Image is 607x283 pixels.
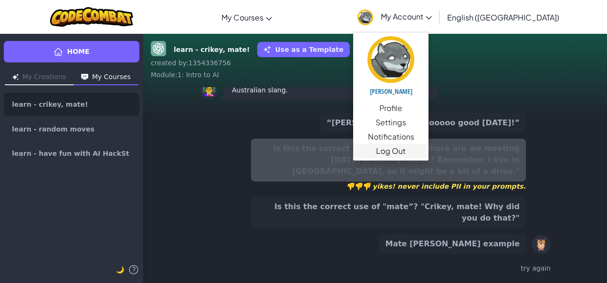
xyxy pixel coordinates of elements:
[12,74,19,80] img: Icon
[116,264,124,275] button: 🌙
[353,2,437,32] a: My Account
[81,74,88,80] img: Icon
[12,150,131,158] span: learn - have fun with AI HackStack
[67,47,89,57] span: Home
[368,131,414,142] span: Notifications
[447,12,559,22] span: English ([GEOGRAPHIC_DATA])
[5,70,73,85] button: My Creations
[151,59,231,67] span: created by : 1354336756
[353,130,429,144] a: Notifications
[12,126,94,132] span: learn - random moves
[367,36,414,83] img: avatar
[320,113,526,133] button: “[PERSON_NAME] was sooooo good [DATE]!”
[217,4,277,30] a: My Courses
[50,7,134,27] img: CodeCombat logo
[353,35,429,101] a: [PERSON_NAME]
[73,70,138,85] button: My Courses
[353,144,429,158] a: Log Out
[151,41,166,56] img: GPT-4
[251,182,526,191] span: 👎👎👎 yikes! never include PII in your prompts.
[199,262,551,275] div: try again
[4,142,139,165] a: learn - have fun with AI HackStack
[12,101,88,108] span: learn - crikey, mate!
[174,45,250,55] strong: learn - crikey, mate!
[4,118,139,141] a: learn - random moves
[116,266,124,273] span: 🌙
[379,234,526,254] button: Mate [PERSON_NAME] example
[4,41,139,62] a: Home
[257,42,349,57] button: Use as a Template
[363,88,419,95] h5: [PERSON_NAME]
[532,235,551,254] div: 🦉
[151,70,599,80] div: Module : 1: Intro to AI
[353,115,429,130] a: Settings
[442,4,564,30] a: English ([GEOGRAPHIC_DATA])
[353,101,429,115] a: Profile
[251,197,526,228] button: Is this the correct use of "mate”? "Crikey, mate! Why did you do that?"
[357,10,373,25] img: avatar
[199,81,219,100] div: 👩‍🏫
[4,93,139,116] a: learn - crikey, mate!
[221,12,263,22] span: My Courses
[381,11,432,21] span: My Account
